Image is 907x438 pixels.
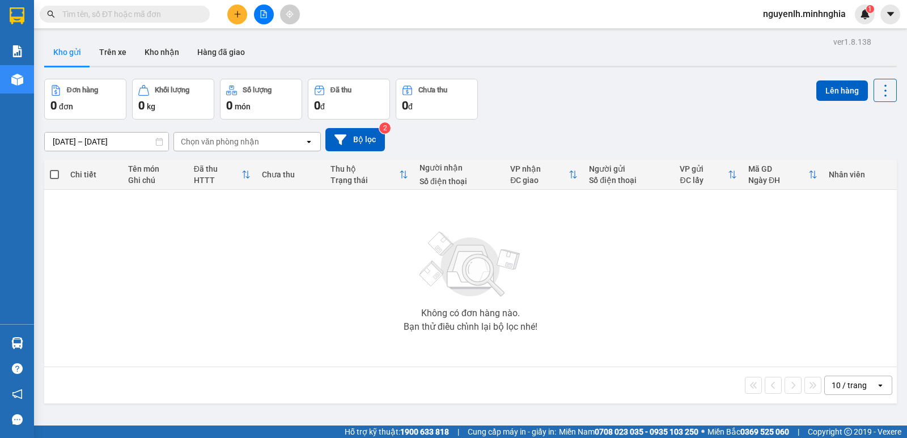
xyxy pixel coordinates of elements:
span: Hỗ trợ kỹ thuật: [345,426,449,438]
span: đ [408,102,413,111]
sup: 2 [379,122,391,134]
th: Toggle SortBy [505,160,583,190]
div: Đơn hàng [67,86,98,94]
svg: open [876,381,885,390]
div: Không có đơn hàng nào. [421,309,520,318]
div: ver 1.8.138 [833,36,871,48]
span: copyright [844,428,852,436]
button: Đơn hàng0đơn [44,79,126,120]
span: plus [234,10,241,18]
button: file-add [254,5,274,24]
strong: 1900 633 818 [400,427,449,436]
span: | [798,426,799,438]
div: ĐC giao [510,176,569,185]
button: Khối lượng0kg [132,79,214,120]
button: Bộ lọc [325,128,385,151]
span: Miền Nam [559,426,698,438]
span: Miền Bắc [707,426,789,438]
img: solution-icon [11,45,23,57]
span: đơn [59,102,73,111]
div: Đã thu [194,164,242,173]
span: Cung cấp máy in - giấy in: [468,426,556,438]
button: Trên xe [90,39,135,66]
input: Select a date range. [45,133,168,151]
span: 0 [226,99,232,112]
div: Chọn văn phòng nhận [181,136,259,147]
sup: 1 [866,5,874,13]
img: svg+xml;base64,PHN2ZyBjbGFzcz0ibGlzdC1wbHVnX19zdmciIHhtbG5zPSJodHRwOi8vd3d3LnczLm9yZy8yMDAwL3N2Zy... [414,225,527,304]
div: Trạng thái [330,176,399,185]
button: aim [280,5,300,24]
span: 0 [314,99,320,112]
span: món [235,102,251,111]
th: Toggle SortBy [325,160,414,190]
span: aim [286,10,294,18]
th: Toggle SortBy [188,160,257,190]
span: search [47,10,55,18]
div: Người gửi [589,164,668,173]
strong: 0708 023 035 - 0935 103 250 [595,427,698,436]
div: Số lượng [243,86,272,94]
div: Ngày ĐH [748,176,808,185]
img: warehouse-icon [11,74,23,86]
button: Hàng đã giao [188,39,254,66]
div: Ghi chú [128,176,183,185]
button: Lên hàng [816,80,868,101]
span: question-circle [12,363,23,374]
span: đ [320,102,325,111]
strong: 0369 525 060 [740,427,789,436]
div: 10 / trang [832,380,867,391]
input: Tìm tên, số ĐT hoặc mã đơn [62,8,196,20]
span: 0 [50,99,57,112]
span: file-add [260,10,268,18]
div: Chưa thu [418,86,447,94]
th: Toggle SortBy [743,160,823,190]
span: 1 [868,5,872,13]
span: 0 [402,99,408,112]
div: Nhân viên [829,170,891,179]
div: Thu hộ [330,164,399,173]
button: Chưa thu0đ [396,79,478,120]
button: Đã thu0đ [308,79,390,120]
div: HTTT [194,176,242,185]
button: caret-down [880,5,900,24]
div: Chi tiết [70,170,117,179]
th: Toggle SortBy [674,160,742,190]
div: VP gửi [680,164,727,173]
button: Kho nhận [135,39,188,66]
span: nguyenlh.minhnghia [754,7,855,21]
div: Số điện thoại [419,177,499,186]
div: Số điện thoại [589,176,668,185]
div: Tên món [128,164,183,173]
div: Mã GD [748,164,808,173]
div: ĐC lấy [680,176,727,185]
span: 0 [138,99,145,112]
img: logo-vxr [10,7,24,24]
span: | [457,426,459,438]
div: Bạn thử điều chỉnh lại bộ lọc nhé! [404,322,537,331]
div: VP nhận [510,164,569,173]
span: kg [147,102,155,111]
div: Đã thu [330,86,351,94]
button: plus [227,5,247,24]
div: Người nhận [419,163,499,172]
div: Chưa thu [262,170,319,179]
div: Khối lượng [155,86,189,94]
span: ⚪️ [701,430,705,434]
span: message [12,414,23,425]
img: icon-new-feature [860,9,870,19]
svg: open [304,137,313,146]
img: warehouse-icon [11,337,23,349]
span: caret-down [885,9,896,19]
span: notification [12,389,23,399]
button: Số lượng0món [220,79,302,120]
button: Kho gửi [44,39,90,66]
